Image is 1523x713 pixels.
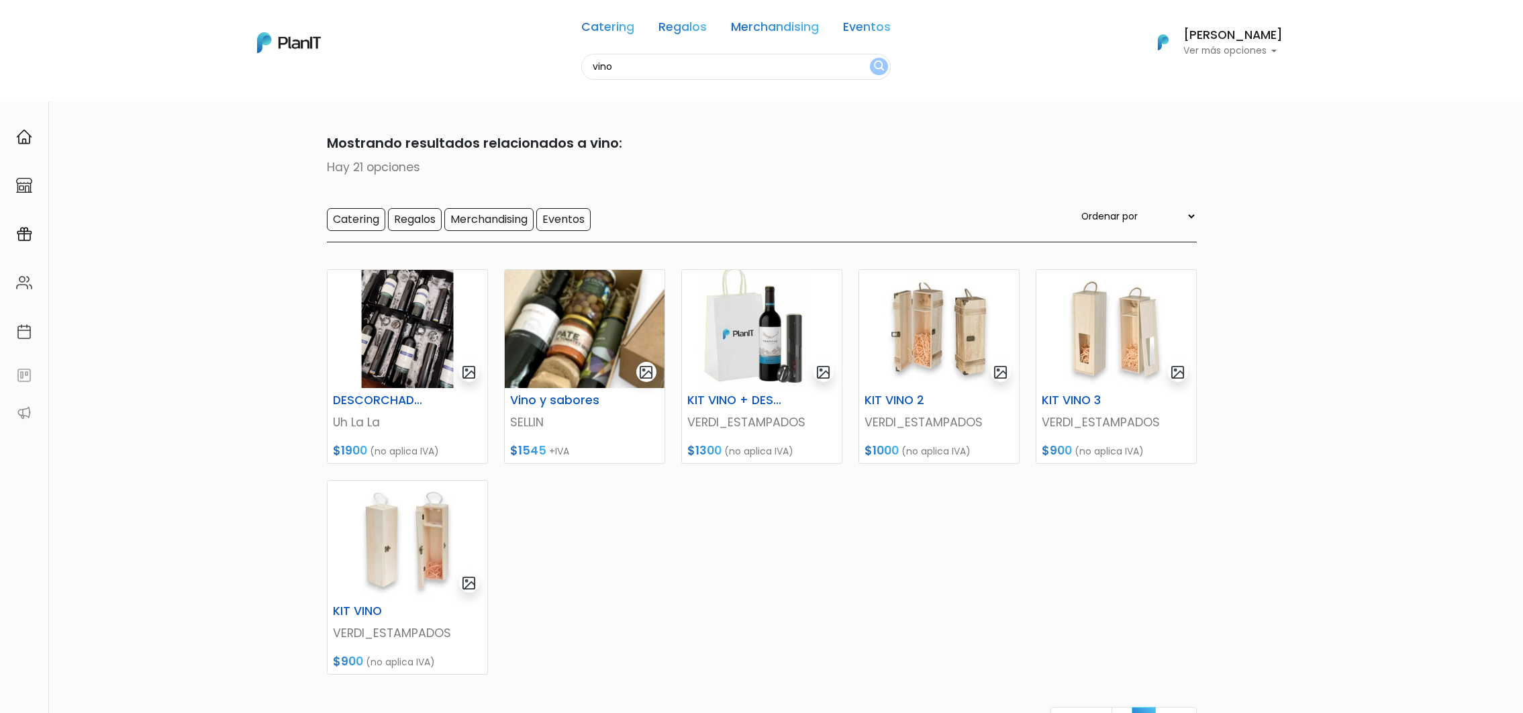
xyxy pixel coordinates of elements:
input: Eventos [536,208,591,231]
span: $1300 [687,442,722,459]
img: PlanIt Logo [257,32,321,53]
a: Eventos [843,21,891,38]
img: people-662611757002400ad9ed0e3c099ab2801c6687ba6c219adb57efc949bc21e19d.svg [16,275,32,291]
span: $1545 [510,442,546,459]
h6: KIT VINO [325,604,435,618]
p: SELLIN [510,414,659,431]
img: gallery-light [461,365,477,380]
a: gallery-light DESCORCHADOR + VINO Uh La La $1900 (no aplica IVA) [327,269,488,464]
p: VERDI_ESTAMPADOS [333,624,482,642]
h6: [PERSON_NAME] [1183,30,1283,42]
span: $1000 [865,442,899,459]
span: (no aplica IVA) [370,444,439,458]
span: (no aplica IVA) [1075,444,1144,458]
span: +IVA [549,444,569,458]
h6: Vino y sabores [502,393,612,408]
img: partners-52edf745621dab592f3b2c58e3bca9d71375a7ef29c3b500c9f145b62cc070d4.svg [16,405,32,421]
span: $900 [333,653,363,669]
a: gallery-light KIT VINO + DESCORCHADOR VERDI_ESTAMPADOS $1300 (no aplica IVA) [681,269,842,464]
img: marketplace-4ceaa7011d94191e9ded77b95e3339b90024bf715f7c57f8cf31f2d8c509eaba.svg [16,177,32,193]
img: gallery-light [1170,365,1185,380]
input: Buscá regalos, desayunos, y más [581,54,891,80]
img: PlanIt Logo [1148,28,1178,57]
p: VERDI_ESTAMPADOS [1042,414,1191,431]
img: gallery-light [816,365,831,380]
a: Regalos [658,21,707,38]
img: thumb_Captura_de_pantalla_2025-08-20_100142.png [505,270,665,388]
img: calendar-87d922413cdce8b2cf7b7f5f62616a5cf9e4887200fb71536465627b3292af00.svg [16,324,32,340]
img: thumb_WhatsApp_Image_2024-06-27_at_13.35.36__1_.jpeg [682,270,842,388]
p: Uh La La [333,414,482,431]
img: thumb_image__copia___copia___copia___copia___copia___copia___copia___copia___copia_-Photoroom__70... [859,270,1019,388]
a: gallery-light KIT VINO 2 VERDI_ESTAMPADOS $1000 (no aplica IVA) [858,269,1020,464]
span: $1900 [333,442,367,459]
a: Merchandising [731,21,819,38]
img: home-e721727adea9d79c4d83392d1f703f7f8bce08238fde08b1acbfd93340b81755.svg [16,129,32,145]
button: PlanIt Logo [PERSON_NAME] Ver más opciones [1140,25,1283,60]
span: $900 [1042,442,1072,459]
p: Mostrando resultados relacionados a vino: [327,133,1197,153]
span: (no aplica IVA) [724,444,793,458]
h6: DESCORCHADOR + VINO [325,393,435,408]
img: gallery-light [638,365,654,380]
img: thumb_image__copia___copia___copia___copia___copia___copia___copia___copia___copia_-Photoroom__67... [328,481,487,599]
p: Hay 21 opciones [327,158,1197,176]
h6: KIT VINO 2 [856,393,967,408]
input: Catering [327,208,385,231]
input: Merchandising [444,208,534,231]
span: (no aplica IVA) [901,444,971,458]
a: gallery-light Vino y sabores SELLIN $1545 +IVA [504,269,665,464]
a: gallery-light KIT VINO 3 VERDI_ESTAMPADOS $900 (no aplica IVA) [1036,269,1197,464]
a: gallery-light KIT VINO VERDI_ESTAMPADOS $900 (no aplica IVA) [327,480,488,675]
img: gallery-light [993,365,1008,380]
img: thumb_image__copia___copia___copia___copia___copia___copia___copia___copia___copia_-Photoroom__71... [1036,270,1196,388]
p: VERDI_ESTAMPADOS [865,414,1014,431]
h6: KIT VINO 3 [1034,393,1144,408]
img: feedback-78b5a0c8f98aac82b08bfc38622c3050aee476f2c9584af64705fc4e61158814.svg [16,367,32,383]
img: gallery-light [461,575,477,591]
img: campaigns-02234683943229c281be62815700db0a1741e53638e28bf9629b52c665b00959.svg [16,226,32,242]
a: Catering [581,21,634,38]
img: thumb_Dise%C3%B1o_sin_t%C3%ADtulo_-_2024-12-10T101138.861.png [328,270,487,388]
p: VERDI_ESTAMPADOS [687,414,836,431]
span: (no aplica IVA) [366,655,435,669]
img: search_button-432b6d5273f82d61273b3651a40e1bd1b912527efae98b1b7a1b2c0702e16a8d.svg [874,60,884,73]
p: Ver más opciones [1183,46,1283,56]
h6: KIT VINO + DESCORCHADOR [679,393,789,408]
input: Regalos [388,208,442,231]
